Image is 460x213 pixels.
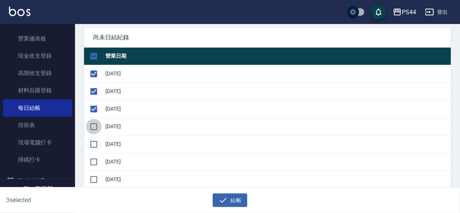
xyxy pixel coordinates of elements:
td: [DATE] [104,82,451,100]
a: 現場電腦打卡 [3,134,72,151]
button: PS44 [390,4,419,20]
td: [DATE] [104,135,451,153]
td: [DATE] [104,153,451,171]
td: [DATE] [104,65,451,82]
button: 預約管理 [3,172,72,191]
h6: 3 selected [6,195,114,205]
a: 現金收支登錄 [3,47,72,64]
button: save [371,4,386,19]
h5: 第一事業部 (勿刪) [23,185,61,200]
img: Logo [9,7,30,16]
div: PS44 [402,7,416,17]
th: 營業日期 [104,48,451,65]
a: 掃碼打卡 [3,151,72,168]
td: [DATE] [104,100,451,118]
a: 高階收支登錄 [3,64,72,82]
button: 登出 [422,5,451,19]
button: 結帳 [213,193,248,207]
a: 排班表 [3,117,72,134]
span: 尚未日結紀錄 [93,34,442,41]
a: 材料自購登錄 [3,82,72,99]
td: [DATE] [104,171,451,188]
td: [DATE] [104,118,451,135]
a: 每日結帳 [3,99,72,117]
a: 營業儀表板 [3,30,72,47]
